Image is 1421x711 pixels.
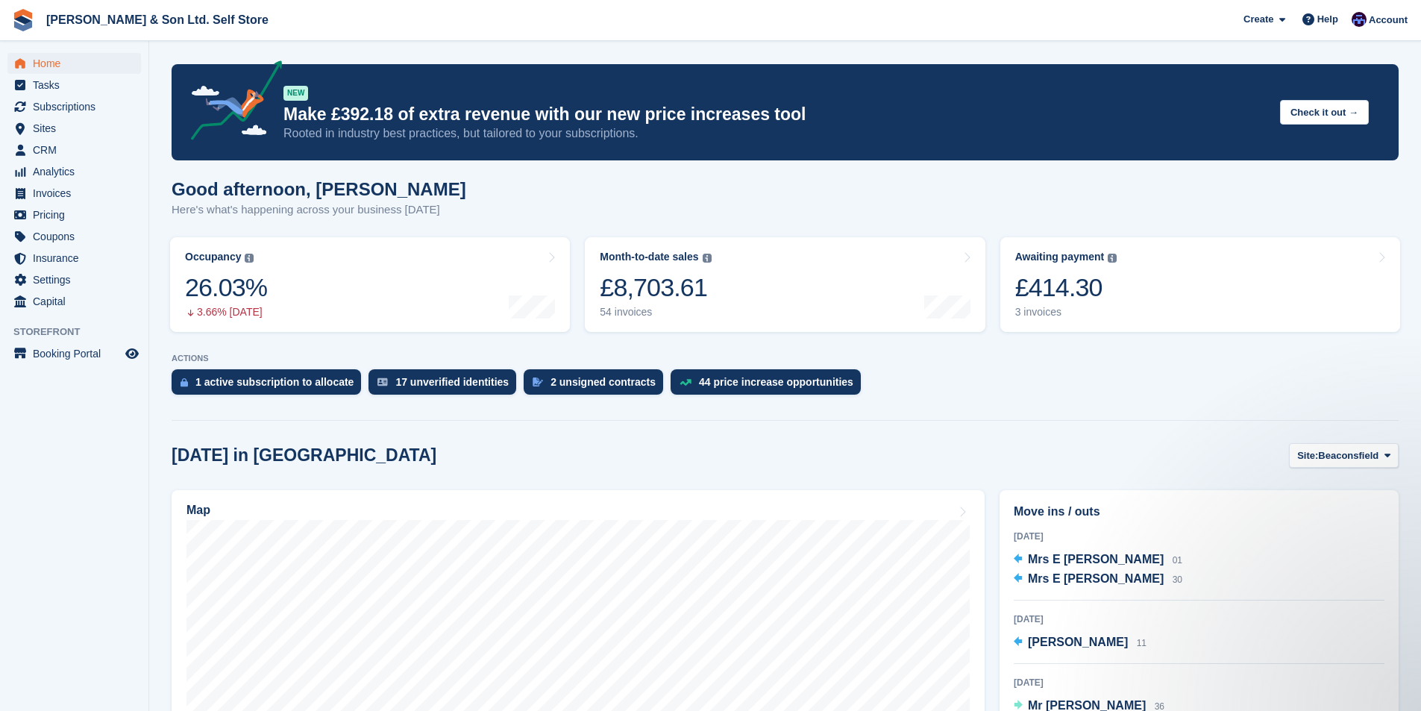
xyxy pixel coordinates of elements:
div: NEW [283,86,308,101]
span: 01 [1173,555,1182,566]
span: Mrs E [PERSON_NAME] [1028,553,1164,566]
div: [DATE] [1014,676,1384,689]
img: stora-icon-8386f47178a22dfd0bd8f6a31ec36ba5ce8667c1dd55bd0f319d3a0aa187defe.svg [12,9,34,31]
div: 3 invoices [1015,306,1117,319]
img: contract_signature_icon-13c848040528278c33f63329250d36e43548de30e8caae1d1a13099fd9432cc5.svg [533,378,543,386]
span: [PERSON_NAME] [1028,636,1128,648]
div: [DATE] [1014,613,1384,626]
a: menu [7,183,141,204]
span: Sites [33,118,122,139]
span: Insurance [33,248,122,269]
a: 1 active subscription to allocate [172,369,368,402]
h2: Map [186,504,210,517]
img: icon-info-grey-7440780725fd019a000dd9b08b2336e03edf1995a4989e88bcd33f0948082b44.svg [245,254,254,263]
div: 26.03% [185,272,267,303]
span: Settings [33,269,122,290]
a: 44 price increase opportunities [671,369,868,402]
a: menu [7,291,141,312]
span: Coupons [33,226,122,247]
a: menu [7,96,141,117]
span: Help [1317,12,1338,27]
a: menu [7,161,141,182]
span: Booking Portal [33,343,122,364]
span: Pricing [33,204,122,225]
a: [PERSON_NAME] 11 [1014,633,1146,653]
a: menu [7,204,141,225]
a: Mrs E [PERSON_NAME] 01 [1014,551,1182,570]
img: price_increase_opportunities-93ffe204e8149a01c8c9dc8f82e8f89637d9d84a8eef4429ea346261dce0b2c0.svg [680,379,691,386]
div: £8,703.61 [600,272,711,303]
div: [DATE] [1014,530,1384,543]
span: CRM [33,140,122,160]
a: Occupancy 26.03% 3.66% [DATE] [170,237,570,332]
img: verify_identity-adf6edd0f0f0b5bbfe63781bf79b02c33cf7c696d77639b501bdc392416b5a36.svg [377,378,388,386]
span: Analytics [33,161,122,182]
span: Site: [1297,448,1318,463]
a: menu [7,269,141,290]
button: Site: Beaconsfield [1289,443,1399,468]
span: Invoices [33,183,122,204]
div: Awaiting payment [1015,251,1105,263]
span: Home [33,53,122,74]
span: Storefront [13,325,148,339]
a: 2 unsigned contracts [524,369,671,402]
img: price-adjustments-announcement-icon-8257ccfd72463d97f412b2fc003d46551f7dbcb40ab6d574587a9cd5c0d94... [178,60,283,145]
div: 44 price increase opportunities [699,376,853,388]
img: icon-info-grey-7440780725fd019a000dd9b08b2336e03edf1995a4989e88bcd33f0948082b44.svg [703,254,712,263]
div: 2 unsigned contracts [550,376,656,388]
span: Subscriptions [33,96,122,117]
span: Create [1243,12,1273,27]
a: Month-to-date sales £8,703.61 54 invoices [585,237,985,332]
p: ACTIONS [172,354,1399,363]
div: 54 invoices [600,306,711,319]
span: Mrs E [PERSON_NAME] [1028,572,1164,585]
a: menu [7,53,141,74]
h2: Move ins / outs [1014,503,1384,521]
span: 30 [1173,574,1182,585]
div: 1 active subscription to allocate [195,376,354,388]
span: Account [1369,13,1408,28]
a: Preview store [123,345,141,363]
h1: Good afternoon, [PERSON_NAME] [172,179,466,199]
div: 3.66% [DATE] [185,306,267,319]
a: [PERSON_NAME] & Son Ltd. Self Store [40,7,275,32]
div: 17 unverified identities [395,376,509,388]
div: Month-to-date sales [600,251,698,263]
a: menu [7,140,141,160]
span: 11 [1137,638,1146,648]
a: Awaiting payment £414.30 3 invoices [1000,237,1400,332]
img: icon-info-grey-7440780725fd019a000dd9b08b2336e03edf1995a4989e88bcd33f0948082b44.svg [1108,254,1117,263]
p: Make £392.18 of extra revenue with our new price increases tool [283,104,1268,125]
a: menu [7,343,141,364]
a: menu [7,248,141,269]
span: Capital [33,291,122,312]
h2: [DATE] in [GEOGRAPHIC_DATA] [172,445,436,466]
img: Josey Kitching [1352,12,1367,27]
a: 17 unverified identities [368,369,524,402]
div: £414.30 [1015,272,1117,303]
span: Beaconsfield [1318,448,1378,463]
div: Occupancy [185,251,241,263]
a: Mrs E [PERSON_NAME] 30 [1014,570,1182,589]
a: menu [7,75,141,95]
p: Rooted in industry best practices, but tailored to your subscriptions. [283,125,1268,142]
p: Here's what's happening across your business [DATE] [172,201,466,219]
span: Tasks [33,75,122,95]
a: menu [7,118,141,139]
a: menu [7,226,141,247]
button: Check it out → [1280,100,1369,125]
img: active_subscription_to_allocate_icon-d502201f5373d7db506a760aba3b589e785aa758c864c3986d89f69b8ff3... [181,378,188,387]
